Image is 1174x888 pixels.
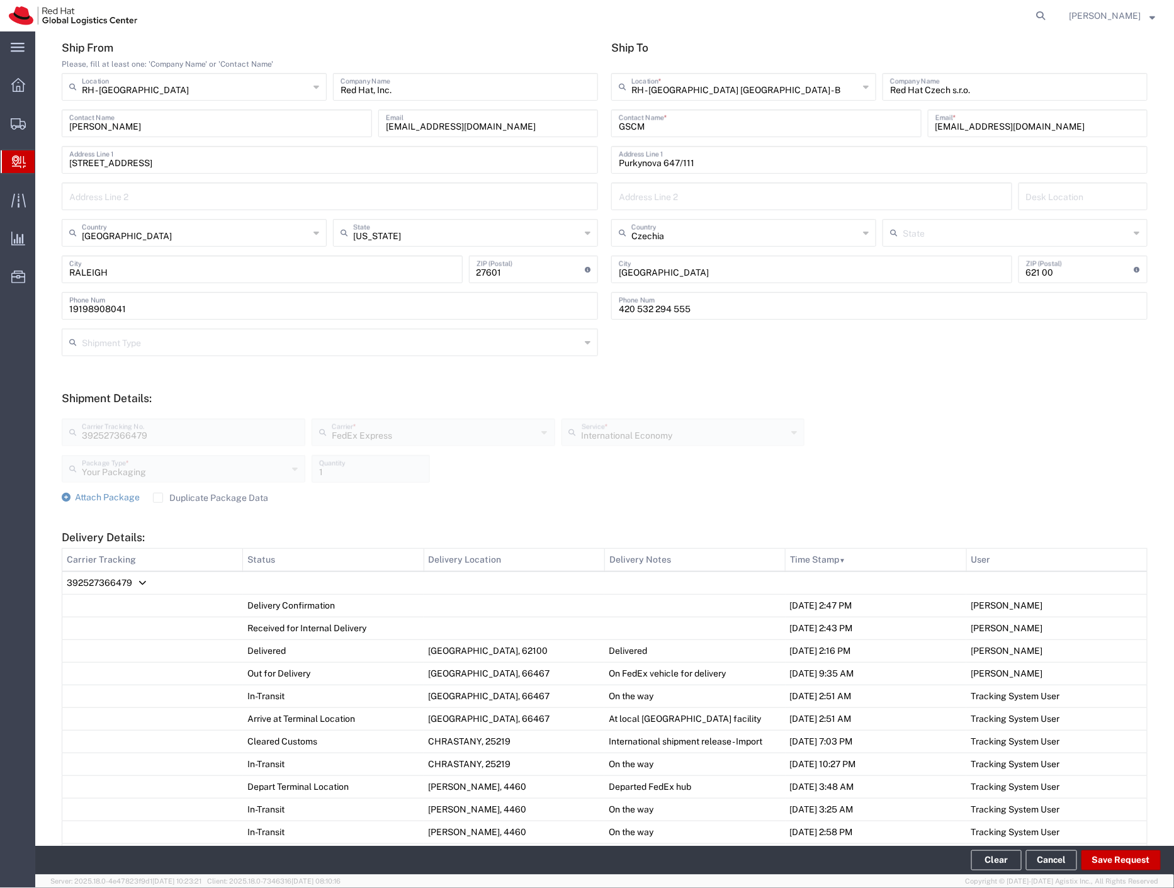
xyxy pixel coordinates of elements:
td: [DATE] 2:58 PM [786,821,966,843]
td: Tracking System User [966,685,1147,707]
button: Save Request [1081,850,1161,870]
th: Time Stamp [786,548,966,571]
td: On the way [604,821,785,843]
td: [DATE] 2:16 PM [786,639,966,662]
td: CHRASTANY, 25219 [424,753,604,775]
span: [DATE] 10:23:21 [152,877,201,885]
td: [DATE] 2:51 AM [786,685,966,707]
span: [DATE] 08:10:16 [291,877,341,885]
button: [PERSON_NAME] [1069,8,1156,23]
td: CHRASTANY, 25219 [424,730,604,753]
td: [DATE] 3:25 AM [786,798,966,821]
td: In-Transit [243,685,424,707]
td: Departed FedEx hub [604,775,785,798]
td: On the way [604,798,785,821]
td: [DATE] 7:03 PM [786,730,966,753]
td: Tracking System User [966,707,1147,730]
td: Tracking System User [966,798,1147,821]
span: Client: 2025.18.0-7346316 [207,877,341,885]
td: Depart Terminal Location [243,775,424,798]
td: In-Transit [243,798,424,821]
td: Out for Delivery [243,662,424,685]
img: logo [9,6,137,25]
h5: Ship From [62,41,598,54]
th: Delivery Location [424,548,604,571]
td: [PERSON_NAME] [966,662,1147,685]
td: [DATE] 10:27 PM [786,753,966,775]
td: [GEOGRAPHIC_DATA], 66467 [424,685,604,707]
td: [DATE] 9:35 AM [786,662,966,685]
span: Copyright © [DATE]-[DATE] Agistix Inc., All Rights Reserved [965,876,1159,887]
td: [GEOGRAPHIC_DATA], 66467 [424,662,604,685]
th: Status [243,548,424,571]
td: Tracking System User [966,730,1147,753]
td: Cleared Customs [243,730,424,753]
td: [DATE] 2:51 AM [786,707,966,730]
td: Delivery Confirmation [243,594,424,617]
td: [PERSON_NAME] [966,594,1147,617]
td: In-Transit [243,821,424,843]
a: Cancel [1026,850,1077,870]
span: Filip Lizuch [1070,9,1141,23]
td: [GEOGRAPHIC_DATA], 62100 [424,639,604,662]
h5: Shipment Details: [62,391,1148,405]
td: Arrived at FedEx hub [604,843,785,866]
td: Delivered [243,639,424,662]
span: Attach Package [75,492,140,502]
td: Tracking System User [966,753,1147,775]
td: Tracking System User [966,821,1147,843]
span: 392527366479 [67,578,132,588]
th: Delivery Notes [604,548,785,571]
td: [PERSON_NAME] [966,617,1147,639]
td: Arrive at Terminal Location [243,707,424,730]
td: International shipment release - Import [604,730,785,753]
td: On the way [604,753,785,775]
td: Arrive at Terminal Location [243,843,424,866]
td: [DATE] 6:51 AM [786,843,966,866]
td: In-Transit [243,753,424,775]
td: [PERSON_NAME], 4460 [424,821,604,843]
button: Clear [971,850,1022,870]
td: [DATE] 3:48 AM [786,775,966,798]
td: [DATE] 2:43 PM [786,617,966,639]
td: Tracking System User [966,775,1147,798]
td: [PERSON_NAME], 4460 [424,843,604,866]
th: User [966,548,1147,571]
span: Server: 2025.18.0-4e47823f9d1 [50,877,201,885]
h5: Delivery Details: [62,531,1148,544]
td: On FedEx vehicle for delivery [604,662,785,685]
td: [PERSON_NAME] [966,639,1147,662]
td: [GEOGRAPHIC_DATA], 66467 [424,707,604,730]
td: On the way [604,685,785,707]
div: Please, fill at least one: 'Company Name' or 'Contact Name' [62,59,598,70]
td: [PERSON_NAME], 4460 [424,775,604,798]
td: [DATE] 2:47 PM [786,594,966,617]
td: Tracking System User [966,843,1147,866]
th: Carrier Tracking [62,548,243,571]
h5: Ship To [611,41,1148,54]
label: Duplicate Package Data [153,493,268,503]
td: At local [GEOGRAPHIC_DATA] facility [604,707,785,730]
td: Received for Internal Delivery [243,617,424,639]
td: [PERSON_NAME], 4460 [424,798,604,821]
td: Delivered [604,639,785,662]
